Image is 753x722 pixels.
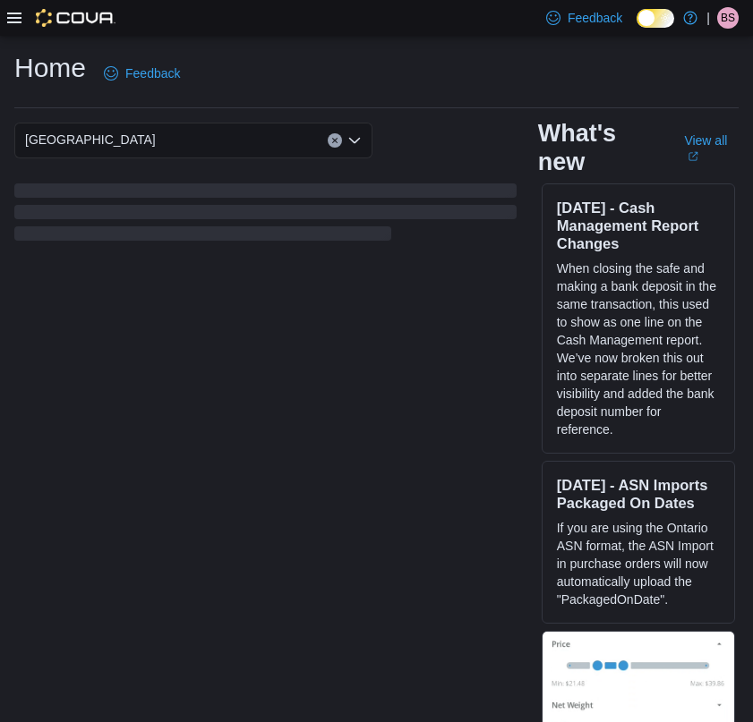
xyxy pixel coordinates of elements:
span: BS [721,7,735,29]
button: Clear input [328,133,342,148]
a: View allExternal link [684,133,739,162]
h1: Home [14,50,86,86]
h2: What's new [538,119,663,176]
span: [GEOGRAPHIC_DATA] [25,129,156,150]
p: When closing the safe and making a bank deposit in the same transaction, this used to show as one... [557,259,720,438]
div: Brendan Samuel [717,7,739,29]
input: Dark Mode [637,9,674,28]
img: Cova [36,9,116,27]
span: Loading [14,187,517,244]
p: | [706,7,710,29]
svg: External link [688,151,698,162]
h3: [DATE] - ASN Imports Packaged On Dates [557,476,720,512]
button: Open list of options [347,133,362,148]
a: Feedback [97,55,187,91]
span: Feedback [125,64,180,82]
h3: [DATE] - Cash Management Report Changes [557,199,720,252]
span: Dark Mode [637,28,637,29]
span: Feedback [568,9,622,27]
p: If you are using the Ontario ASN format, the ASN Import in purchase orders will now automatically... [557,519,720,608]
